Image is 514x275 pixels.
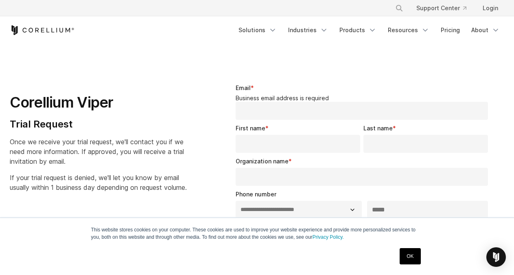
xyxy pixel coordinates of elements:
[236,191,276,198] span: Phone number
[486,247,506,267] div: Open Intercom Messenger
[410,1,473,15] a: Support Center
[385,1,505,15] div: Navigation Menu
[236,158,289,165] span: Organization name
[10,118,187,130] h4: Trial Request
[383,23,434,37] a: Resources
[10,138,184,165] span: Once we receive your trial request, we'll contact you if we need more information. If approved, y...
[313,234,344,240] a: Privacy Policy.
[335,23,381,37] a: Products
[234,23,505,37] div: Navigation Menu
[392,1,407,15] button: Search
[476,1,505,15] a: Login
[91,226,423,241] p: This website stores cookies on your computer. These cookies are used to improve your website expe...
[10,25,74,35] a: Corellium Home
[400,248,420,264] a: OK
[236,125,265,132] span: First name
[236,95,492,102] legend: Business email address is required
[466,23,505,37] a: About
[234,23,282,37] a: Solutions
[363,125,393,132] span: Last name
[436,23,465,37] a: Pricing
[10,174,187,191] span: If your trial request is denied, we'll let you know by email usually within 1 business day depend...
[236,84,251,91] span: Email
[10,93,187,112] h1: Corellium Viper
[283,23,333,37] a: Industries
